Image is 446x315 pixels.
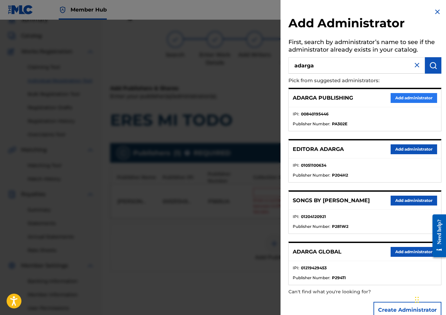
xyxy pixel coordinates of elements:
[391,196,437,206] button: Add administrator
[288,16,441,33] h2: Add Administrator
[391,247,437,257] button: Add administrator
[293,172,330,178] span: Publisher Number :
[288,285,404,299] p: Can't find what you're looking for?
[293,111,299,117] span: IPI :
[413,283,446,315] iframe: Chat Widget
[59,6,67,14] img: Top Rightsholder
[301,214,326,220] strong: 01204120921
[293,145,344,153] p: EDITORA ADARGA
[71,6,107,13] span: Member Hub
[391,144,437,154] button: Add administrator
[293,214,299,220] span: IPI :
[288,57,425,74] input: Search administrator’s name
[293,265,299,271] span: IPI :
[8,5,33,14] img: MLC Logo
[293,224,330,230] span: Publisher Number :
[301,162,326,168] strong: 01051100634
[288,74,404,88] p: Pick from suggested administrators:
[415,290,419,310] div: Arrastrar
[288,36,441,57] h5: First, search by administrator’s name to see if the administrator already exists in your catalog.
[293,94,353,102] p: ADARGA PUBLISHING
[293,275,330,281] span: Publisher Number :
[428,209,446,262] iframe: Resource Center
[293,197,370,205] p: SONGS BY [PERSON_NAME]
[293,121,330,127] span: Publisher Number :
[301,265,327,271] strong: 01219429453
[332,121,347,127] strong: PA302E
[413,61,421,69] img: close
[301,111,329,117] strong: 00840195446
[413,283,446,315] div: Widget de chat
[293,248,342,256] p: ADARGA GLOBAL
[429,61,437,69] img: Search Works
[391,93,437,103] button: Add administrator
[332,224,348,230] strong: P281W2
[332,275,346,281] strong: P294TI
[293,162,299,168] span: IPI :
[332,172,348,178] strong: P204H2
